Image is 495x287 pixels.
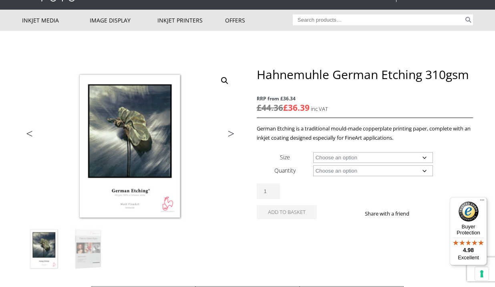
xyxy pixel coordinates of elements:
p: Excellent [450,254,487,261]
img: twitter sharing button [429,210,435,217]
a: View full-screen image gallery [217,73,232,88]
button: Menu [477,197,487,207]
img: Hahnemuhle German Etching 310gsm [22,228,66,271]
button: Search [464,14,473,25]
img: facebook sharing button [419,210,425,217]
bdi: 36.39 [283,102,310,113]
img: Trusted Shops Trustmark [459,202,479,222]
input: Product quantity [257,183,280,199]
span: £ [257,102,262,113]
span: 4.98 [463,247,474,253]
span: RRP from £36.34 [257,94,473,103]
a: Image Display [90,10,157,31]
p: Buyer Protection [450,224,487,236]
p: Share with a friend [365,209,419,218]
img: email sharing button [438,210,445,217]
button: Your consent preferences for tracking technologies [475,267,489,281]
label: Quantity [274,167,296,174]
p: German Etching is a traditional mould-made copperplate printing paper, complete with an inkjet co... [257,124,473,142]
label: Size [280,153,290,161]
a: Offers [225,10,293,31]
input: Search products… [293,14,464,25]
a: Inkjet Printers [157,10,225,31]
h1: Hahnemuhle German Etching 310gsm [257,67,473,82]
a: Inkjet Media [22,10,90,31]
img: Hahnemuhle German Etching 310gsm - Image 2 [66,228,110,271]
bdi: 44.36 [257,102,283,113]
button: Add to basket [257,205,317,219]
span: £ [283,102,288,113]
button: Trusted Shops TrustmarkBuyer Protection4.98Excellent [450,197,487,265]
